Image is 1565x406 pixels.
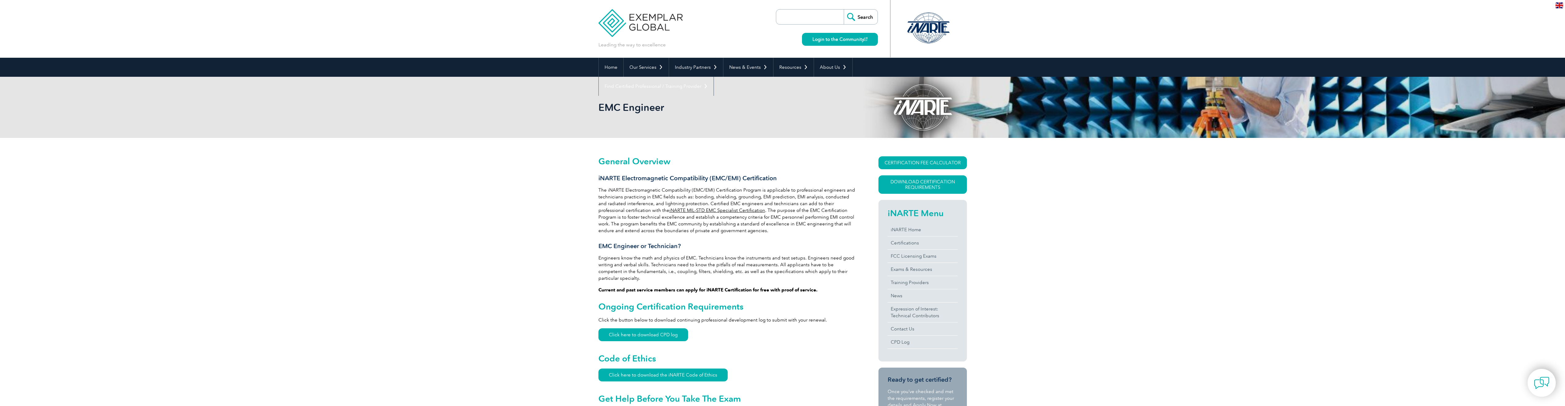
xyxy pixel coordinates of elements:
[599,58,623,77] a: Home
[598,287,818,293] strong: Current and past service members can apply for iNARTE Certification for free with proof of service.
[598,255,856,282] p: Engineers know the math and physics of EMC. Technicians know the instruments and test setups. Eng...
[1534,375,1549,391] img: contact-chat.png
[1555,2,1563,8] img: en
[598,187,856,234] p: The iNARTE Electromagnetic Compatibility (EMC/EMI) Certification Program is applicable to profess...
[888,303,958,322] a: Expression of Interest:Technical Contributors
[888,250,958,263] a: FCC Licensing Exams
[888,376,958,384] h3: Ready to get certified?
[888,223,958,236] a: iNARTE Home
[599,77,714,96] a: Find Certified Professional / Training Provider
[598,41,666,48] p: Leading the way to excellence
[888,336,958,349] a: CPD Log
[598,353,856,363] h2: Code of Ethics
[624,58,669,77] a: Our Services
[878,175,967,194] a: Download Certification Requirements
[888,236,958,249] a: Certifications
[888,289,958,302] a: News
[598,317,856,323] p: Click the button below to download continuing professional development log to submit with your re...
[598,156,856,166] h2: General Overview
[814,58,852,77] a: About Us
[773,58,814,77] a: Resources
[888,208,958,218] h2: iNARTE Menu
[598,101,834,113] h1: EMC Engineer
[598,302,856,311] h2: Ongoing Certification Requirements
[598,328,688,341] a: Click here to download CPD log
[844,10,878,24] input: Search
[888,263,958,276] a: Exams & Resources
[669,208,765,213] a: iNARTE MIL-STD EMC Specialist Certification
[598,369,728,381] a: Click here to download the iNARTE Code of Ethics
[888,276,958,289] a: Training Providers
[598,174,856,182] h3: iNARTE Electromagnetic Compatibility (EMC/EMI) Certification
[598,394,856,404] h2: Get Help Before You Take The Exam
[878,156,967,169] a: CERTIFICATION FEE CALCULATOR
[723,58,773,77] a: News & Events
[598,242,856,250] h3: EMC Engineer or Technician?
[802,33,878,46] a: Login to the Community
[669,58,723,77] a: Industry Partners
[888,322,958,335] a: Contact Us
[864,37,867,41] img: open_square.png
